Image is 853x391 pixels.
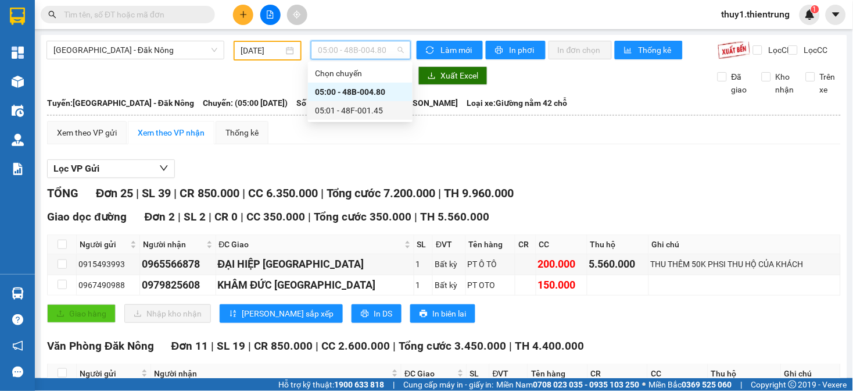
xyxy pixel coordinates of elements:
span: | [248,339,251,353]
div: ĐẠI HIỆP [GEOGRAPHIC_DATA] [218,256,412,272]
span: | [393,378,395,391]
span: Miền Nam [497,378,640,391]
span: Người nhận [154,367,389,380]
span: copyright [789,381,797,389]
span: Đơn 25 [96,186,133,200]
span: bar-chart [624,46,634,55]
strong: 0708 023 035 - 0935 103 250 [533,380,640,389]
th: Ghi chú [782,364,841,383]
span: sync [426,46,436,55]
input: 10/10/2025 [241,44,284,57]
div: 05:00 - 48B-004.80 [315,86,406,98]
img: solution-icon [12,163,24,175]
span: CC 6.350.000 [248,186,318,200]
div: Bất kỳ [435,258,463,271]
span: sort-ascending [229,310,237,319]
th: CC [648,364,708,383]
span: TH 5.560.000 [420,210,489,223]
b: [DOMAIN_NAME] [154,9,281,29]
div: Chọn chuyến [315,67,406,80]
img: warehouse-icon [12,134,24,146]
span: search [48,10,56,19]
span: down [159,163,169,173]
button: aim [287,5,307,25]
span: | [242,186,245,200]
div: PT Ô TÔ [468,258,514,271]
div: KHÂM ĐỨC [GEOGRAPHIC_DATA] [218,277,412,293]
span: | [136,186,139,200]
div: Thống kê [225,126,259,139]
span: | [438,186,441,200]
th: SL [467,364,490,383]
span: CR 850.000 [254,339,313,353]
img: warehouse-icon [12,105,24,117]
span: | [211,339,214,353]
span: Đã giao [727,70,753,96]
span: Người gửi [80,367,139,380]
button: printerIn biên lai [410,304,475,323]
th: Thu hộ [708,364,781,383]
span: ⚪️ [643,382,646,387]
img: warehouse-icon [12,76,24,88]
span: 1 [813,5,817,13]
div: Bất kỳ [435,279,463,292]
button: file-add [260,5,281,25]
span: CC 350.000 [246,210,305,223]
span: Tổng cước 7.200.000 [327,186,435,200]
img: warehouse-icon [12,287,24,300]
img: dashboard-icon [12,47,24,59]
span: | [178,210,181,223]
strong: 0369 525 060 [682,380,732,389]
span: Xuất Excel [440,69,478,82]
div: 1 [416,258,431,271]
span: Tổng cước 3.450.000 [399,339,506,353]
span: Tài xế: [PERSON_NAME] [371,97,458,109]
span: Lọc CC [800,44,830,56]
span: Văn Phòng Đăk Nông [47,339,154,353]
span: file-add [266,10,274,19]
span: CR 850.000 [180,186,239,200]
span: Miền Bắc [649,378,732,391]
div: 5.560.000 [589,256,647,272]
span: CR 0 [214,210,238,223]
div: 0979825608 [142,277,214,293]
th: ĐVT [433,235,465,254]
button: Lọc VP Gửi [47,159,175,178]
div: Xem theo VP nhận [138,126,205,139]
span: CC 2.600.000 [321,339,390,353]
button: printerIn phơi [486,41,546,59]
th: CC [536,235,587,254]
span: aim [293,10,301,19]
div: 150.000 [538,277,585,293]
span: printer [495,46,505,55]
input: Tìm tên, số ĐT hoặc mã đơn [64,8,201,21]
span: TỔNG [47,186,78,200]
span: [PERSON_NAME] sắp xếp [242,307,334,320]
b: Tuyến: [GEOGRAPHIC_DATA] - Đăk Nông [47,98,194,108]
img: icon-new-feature [805,9,815,20]
span: In biên lai [432,307,466,320]
div: 200.000 [538,256,585,272]
span: Đơn 11 [171,339,209,353]
strong: 1900 633 818 [334,380,384,389]
span: ĐC Giao [404,367,455,380]
div: Xem theo VP gửi [57,126,117,139]
span: | [321,186,324,200]
button: In đơn chọn [549,41,612,59]
span: printer [361,310,369,319]
button: printerIn DS [352,304,402,323]
div: 0965566878 [142,256,214,272]
span: Kho nhận [771,70,799,96]
div: PT OTO [468,279,514,292]
span: Làm mới [440,44,474,56]
span: SL 2 [184,210,206,223]
button: uploadGiao hàng [47,304,116,323]
img: logo-vxr [10,8,25,25]
span: Hà Nội - Đăk Nông [53,41,217,59]
span: thuy1.thientrung [712,7,800,22]
span: question-circle [12,314,23,325]
span: Hỗ trợ kỹ thuật: [278,378,384,391]
div: 1 [416,279,431,292]
th: SL [414,235,433,254]
b: Nhà xe Thiên Trung [46,9,105,80]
